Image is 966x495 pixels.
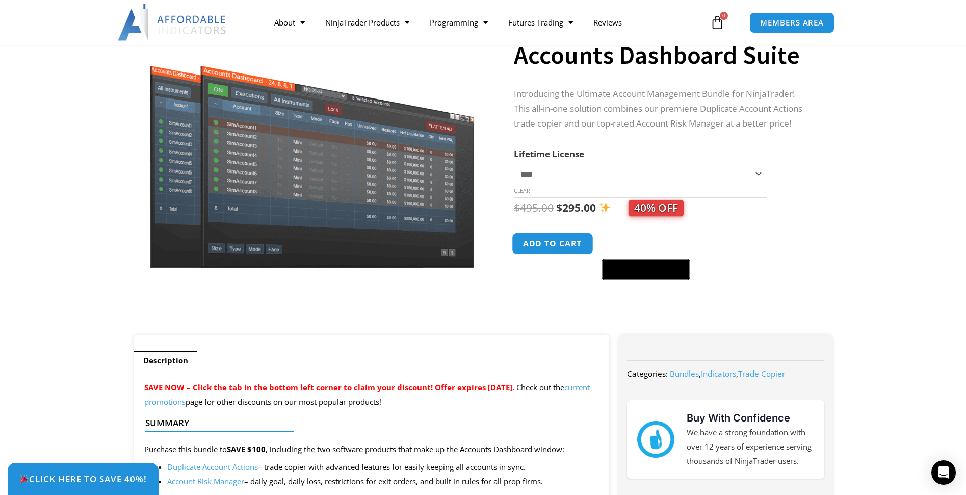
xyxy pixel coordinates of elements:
img: ✨ [599,202,610,213]
strong: SAVE $100 [227,444,266,454]
bdi: 295.00 [556,201,596,215]
a: MEMBERS AREA [749,12,834,33]
li: – trade copier with advanced features for easily keeping all accounts in sync. [167,460,599,475]
a: Reviews [583,11,632,34]
span: Click Here to save 40%! [19,475,147,483]
nav: Menu [264,11,708,34]
span: $ [514,201,520,215]
span: 40% OFF [629,200,684,216]
bdi: 495.00 [514,201,554,215]
a: Clear options [514,187,530,194]
img: LogoAI | Affordable Indicators – NinjaTrader [118,4,227,41]
a: Description [134,351,197,370]
span: MEMBERS AREA [760,19,824,27]
iframe: PayPal Message 1 [514,286,812,295]
a: NinjaTrader Products [315,11,420,34]
p: Check out the page for other discounts on our most popular products! [144,381,599,409]
h3: Buy With Confidence [687,410,814,426]
label: Lifetime License [514,148,584,160]
button: Buy with GPay [602,259,690,280]
img: mark thumbs good 43913 | Affordable Indicators – NinjaTrader [637,421,674,458]
p: Purchase this bundle to , including the two software products that make up the Accounts Dashboard... [144,442,599,457]
div: Open Intercom Messenger [931,460,956,485]
a: 🎉Click Here to save 40%! [8,463,159,495]
a: Futures Trading [498,11,583,34]
span: $ [556,201,562,215]
a: Programming [420,11,498,34]
a: Trade Copier [738,368,785,379]
span: SAVE NOW – Click the tab in the bottom left corner to claim your discount! Offer expires [DATE]. [144,382,514,392]
p: We have a strong foundation with over 12 years of experience serving thousands of NinjaTrader users. [687,426,814,468]
h1: Accounts Dashboard Suite [514,37,812,73]
span: 0 [720,12,728,20]
h4: Summary [145,418,590,428]
iframe: Secure express checkout frame [600,232,692,256]
a: 0 [695,8,740,37]
p: Introducing the Ultimate Account Management Bundle for NinjaTrader! This all-in-one solution comb... [514,87,812,131]
span: , , [670,368,785,379]
button: Add to cart [512,233,594,255]
span: Categories: [627,368,668,379]
a: Indicators [701,368,736,379]
a: Bundles [670,368,699,379]
a: Duplicate Account Actions [167,462,258,472]
a: About [264,11,315,34]
img: 🎉 [20,475,29,483]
